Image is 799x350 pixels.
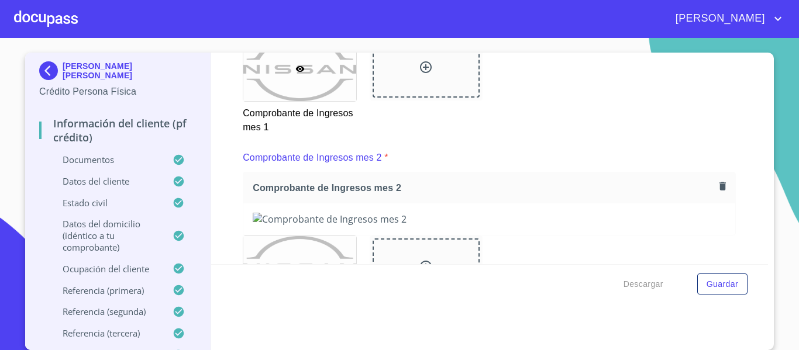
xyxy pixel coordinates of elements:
button: Descargar [619,273,668,295]
p: Referencia (segunda) [39,306,173,317]
img: Docupass spot blue [39,61,63,80]
span: Descargar [624,277,663,292]
button: Guardar [697,273,748,295]
div: [PERSON_NAME] [PERSON_NAME] [39,61,197,85]
img: Comprobante de Ingresos mes 2 [253,213,726,226]
p: Datos del cliente [39,175,173,187]
p: Datos del domicilio (idéntico a tu comprobante) [39,218,173,253]
span: [PERSON_NAME] [667,9,771,28]
span: Guardar [707,277,738,292]
button: account of current user [667,9,785,28]
p: Referencia (primera) [39,285,173,296]
p: Información del cliente (PF crédito) [39,116,197,144]
p: [PERSON_NAME] [PERSON_NAME] [63,61,197,80]
p: Ocupación del Cliente [39,263,173,275]
p: Comprobante de Ingresos mes 1 [243,102,356,134]
p: Referencia (tercera) [39,327,173,339]
p: Crédito Persona Física [39,85,197,99]
p: Comprobante de Ingresos mes 2 [243,151,381,165]
p: Estado Civil [39,197,173,209]
span: Comprobante de Ingresos mes 2 [253,182,715,194]
p: Documentos [39,154,173,165]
